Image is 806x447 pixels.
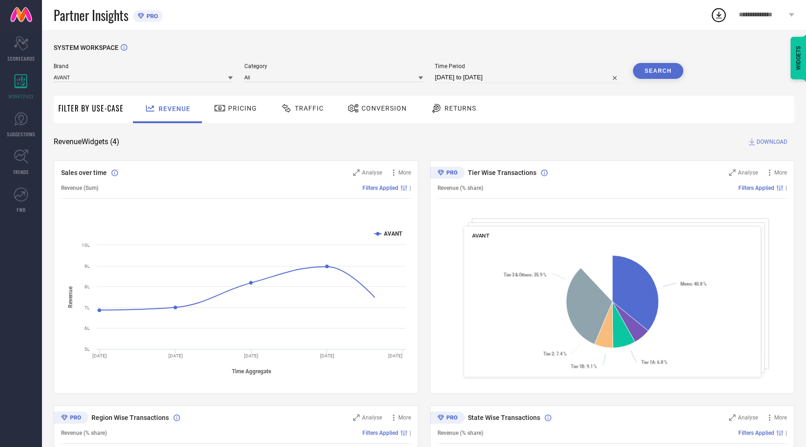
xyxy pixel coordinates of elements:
[438,430,483,436] span: Revenue (% share)
[7,131,35,138] span: SUGGESTIONS
[353,169,360,176] svg: Zoom
[232,368,271,375] tspan: Time Aggregate
[785,185,787,191] span: |
[543,351,554,356] tspan: Tier 2
[388,353,403,358] text: [DATE]
[84,305,90,310] text: 7L
[361,105,407,112] span: Conversion
[61,185,98,191] span: Revenue (Sum)
[398,414,411,421] span: More
[410,430,411,436] span: |
[13,168,29,175] span: TRENDS
[774,414,787,421] span: More
[84,284,90,289] text: 8L
[362,414,382,421] span: Analyse
[362,169,382,176] span: Analyse
[738,430,774,436] span: Filters Applied
[61,169,107,176] span: Sales over time
[58,103,124,114] span: Filter By Use-Case
[729,169,736,176] svg: Zoom
[468,414,540,421] span: State Wise Transactions
[468,169,536,176] span: Tier Wise Transactions
[435,63,621,70] span: Time Period
[244,353,258,358] text: [DATE]
[785,430,787,436] span: |
[54,137,119,147] span: Revenue Widgets ( 4 )
[710,7,727,23] div: Open download list
[7,55,35,62] span: SCORECARDS
[384,230,403,237] text: AVANT
[84,326,90,331] text: 6L
[353,414,360,421] svg: Zoom
[543,351,566,356] text: : 7.4 %
[362,430,398,436] span: Filters Applied
[84,264,90,269] text: 9L
[54,412,88,426] div: Premium
[774,169,787,176] span: More
[503,272,531,278] tspan: Tier 3 & Others
[680,281,706,286] text: : 40.8 %
[8,93,34,100] span: WORKSPACE
[54,44,118,51] span: SYSTEM WORKSPACE
[159,105,190,112] span: Revenue
[570,364,597,369] text: : 9.1 %
[92,353,107,358] text: [DATE]
[54,6,128,25] span: Partner Insights
[17,206,26,213] span: FWD
[295,105,324,112] span: Traffic
[91,414,169,421] span: Region Wise Transactions
[67,286,74,307] tspan: Revenue
[438,185,483,191] span: Revenue (% share)
[398,169,411,176] span: More
[445,105,476,112] span: Returns
[168,353,183,358] text: [DATE]
[84,347,90,352] text: 5L
[410,185,411,191] span: |
[570,364,584,369] tspan: Tier 1B
[503,272,546,278] text: : 35.9 %
[54,63,233,70] span: Brand
[757,137,787,147] span: DOWNLOAD
[729,414,736,421] svg: Zoom
[82,243,90,248] text: 10L
[738,414,758,421] span: Analyse
[144,13,158,20] span: PRO
[61,430,107,436] span: Revenue (% share)
[641,360,655,365] tspan: Tier 1A
[472,232,489,239] span: AVANT
[430,412,465,426] div: Premium
[320,353,334,358] text: [DATE]
[244,63,424,70] span: Category
[738,185,774,191] span: Filters Applied
[362,185,398,191] span: Filters Applied
[738,169,758,176] span: Analyse
[430,167,465,181] div: Premium
[633,63,683,79] button: Search
[228,105,257,112] span: Pricing
[641,360,667,365] text: : 6.8 %
[680,281,691,286] tspan: Metro
[435,72,621,83] input: Select time period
